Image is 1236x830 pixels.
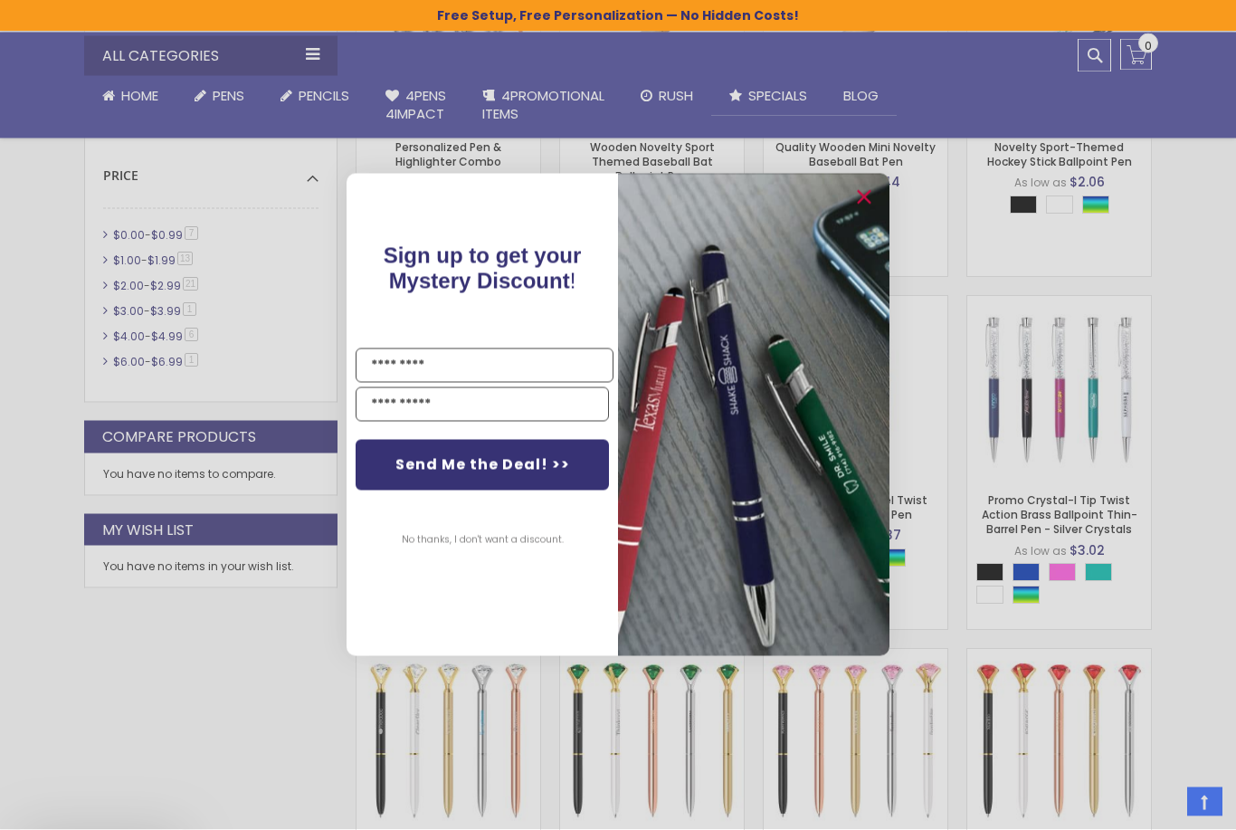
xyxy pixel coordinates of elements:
[618,174,889,656] img: pop-up-image
[356,440,609,491] button: Send Me the Deal! >>
[384,243,582,293] span: Sign up to get your Mystery Discount
[384,243,582,293] span: !
[850,183,879,212] button: Close dialog
[393,518,573,563] button: No thanks, I don't want a discount.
